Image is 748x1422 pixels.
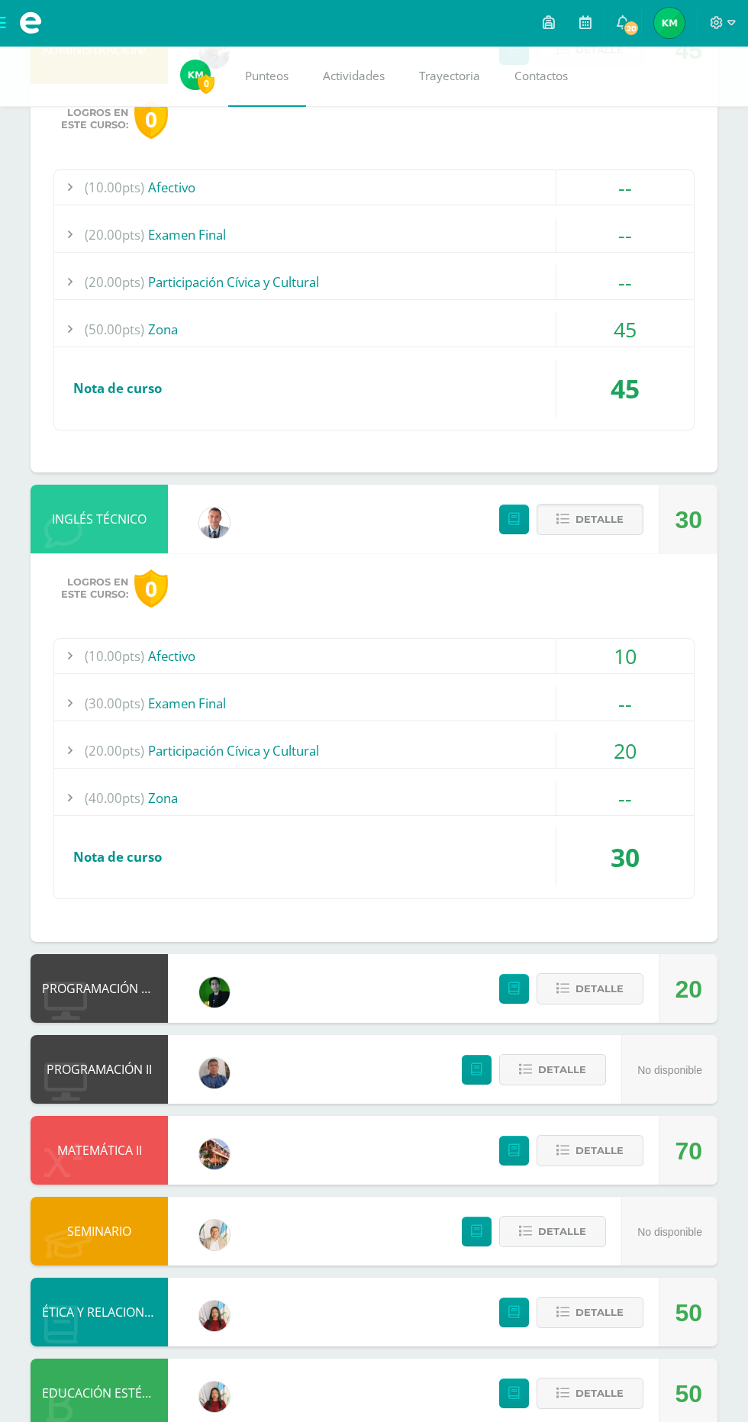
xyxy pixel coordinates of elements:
[637,1064,702,1076] span: No disponible
[556,828,694,886] div: 30
[199,1058,230,1088] img: bf66807720f313c6207fc724d78fb4d0.png
[85,639,144,673] span: (10.00pts)
[85,265,144,299] span: (20.00pts)
[499,1054,606,1085] button: Detalle
[556,360,694,418] div: 45
[576,1298,624,1327] span: Detalle
[537,1135,643,1166] button: Detalle
[73,848,162,866] span: Nota de curso
[199,508,230,538] img: 15665d9db7c334c2905e1587f3c0848d.png
[199,1220,230,1250] img: f96c4e5d2641a63132d01c8857867525.png
[419,68,480,84] span: Trayectoria
[556,639,694,673] div: 10
[623,20,640,37] span: 20
[537,504,643,535] button: Detalle
[31,1197,168,1266] div: SEMINARIO
[402,46,498,107] a: Trayectoria
[31,1116,168,1185] div: MATEMÁTICA II
[31,485,168,553] div: INGLÉS TÉCNICO
[556,312,694,347] div: 45
[556,170,694,205] div: --
[537,1378,643,1409] button: Detalle
[537,1297,643,1328] button: Detalle
[73,379,162,397] span: Nota de curso
[556,265,694,299] div: --
[61,107,128,131] span: Logros en este curso:
[245,68,289,84] span: Punteos
[675,1279,702,1347] div: 50
[54,781,694,815] div: Zona
[85,218,144,252] span: (20.00pts)
[537,973,643,1004] button: Detalle
[556,734,694,768] div: 20
[31,1035,168,1104] div: PROGRAMACIÓN II
[514,68,568,84] span: Contactos
[675,485,702,554] div: 30
[85,312,144,347] span: (50.00pts)
[576,975,624,1003] span: Detalle
[134,100,168,139] div: 0
[538,1217,586,1246] span: Detalle
[54,734,694,768] div: Participación Cívica y Cultural
[556,781,694,815] div: --
[54,265,694,299] div: Participación Cívica y Cultural
[54,639,694,673] div: Afectivo
[498,46,585,107] a: Contactos
[85,170,144,205] span: (10.00pts)
[576,1379,624,1407] span: Detalle
[54,686,694,721] div: Examen Final
[576,1137,624,1165] span: Detalle
[85,686,144,721] span: (30.00pts)
[199,1139,230,1169] img: 0a4f8d2552c82aaa76f7aefb013bc2ce.png
[85,781,144,815] span: (40.00pts)
[675,1117,702,1185] div: 70
[180,60,211,90] img: 7300ad391bb992a97d196bdac7d37d7e.png
[306,46,402,107] a: Actividades
[61,576,128,601] span: Logros en este curso:
[198,74,214,93] span: 0
[54,218,694,252] div: Examen Final
[54,170,694,205] div: Afectivo
[323,68,385,84] span: Actividades
[576,505,624,534] span: Detalle
[556,686,694,721] div: --
[199,1301,230,1331] img: 2a9226028aa254eb8bf160ce7b8ff5e0.png
[499,1216,606,1247] button: Detalle
[637,1226,702,1238] span: No disponible
[675,955,702,1024] div: 20
[134,569,168,608] div: 0
[54,312,694,347] div: Zona
[538,1056,586,1084] span: Detalle
[85,734,144,768] span: (20.00pts)
[31,1278,168,1346] div: ÉTICA Y RELACIONES HUMANAS
[31,954,168,1023] div: PROGRAMACIÓN COMERCIAL II
[199,1382,230,1412] img: 2a9226028aa254eb8bf160ce7b8ff5e0.png
[556,218,694,252] div: --
[199,977,230,1008] img: a3f08ede47cf93992f6d41f2547503f4.png
[228,46,306,107] a: Punteos
[654,8,685,38] img: 7300ad391bb992a97d196bdac7d37d7e.png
